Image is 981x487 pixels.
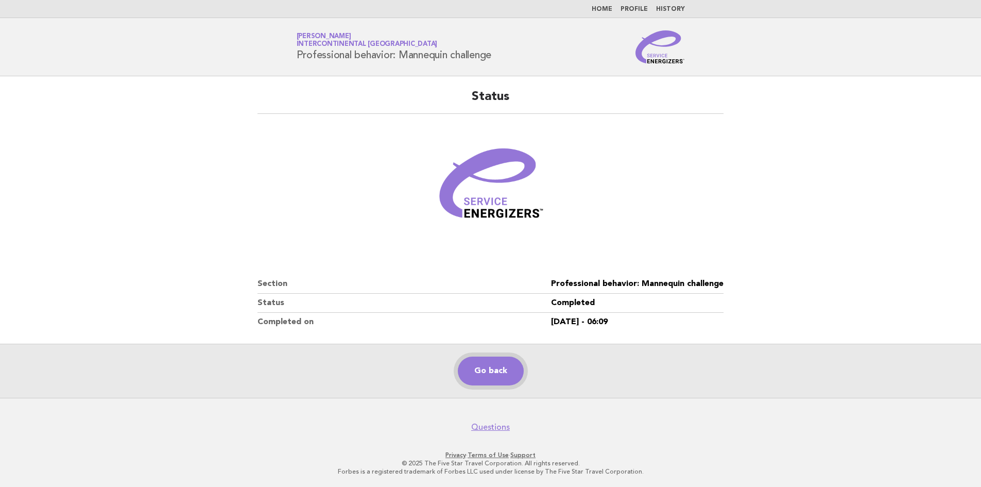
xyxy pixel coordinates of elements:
[176,451,806,459] p: · ·
[297,33,438,47] a: [PERSON_NAME]InterContinental [GEOGRAPHIC_DATA]
[551,275,724,294] dd: Professional behavior: Mannequin challenge
[551,313,724,331] dd: [DATE] - 06:09
[621,6,648,12] a: Profile
[551,294,724,313] dd: Completed
[635,30,685,63] img: Service Energizers
[257,313,551,331] dt: Completed on
[445,451,466,459] a: Privacy
[257,275,551,294] dt: Section
[468,451,509,459] a: Terms of Use
[510,451,536,459] a: Support
[176,467,806,476] p: Forbes is a registered trademark of Forbes LLC used under license by The Five Star Travel Corpora...
[471,422,510,432] a: Questions
[592,6,612,12] a: Home
[176,459,806,467] p: © 2025 The Five Star Travel Corporation. All rights reserved.
[429,126,553,250] img: Verified
[297,41,438,48] span: InterContinental [GEOGRAPHIC_DATA]
[656,6,685,12] a: History
[297,33,492,60] h1: Professional behavior: Mannequin challenge
[257,89,724,114] h2: Status
[257,294,551,313] dt: Status
[458,357,524,385] a: Go back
